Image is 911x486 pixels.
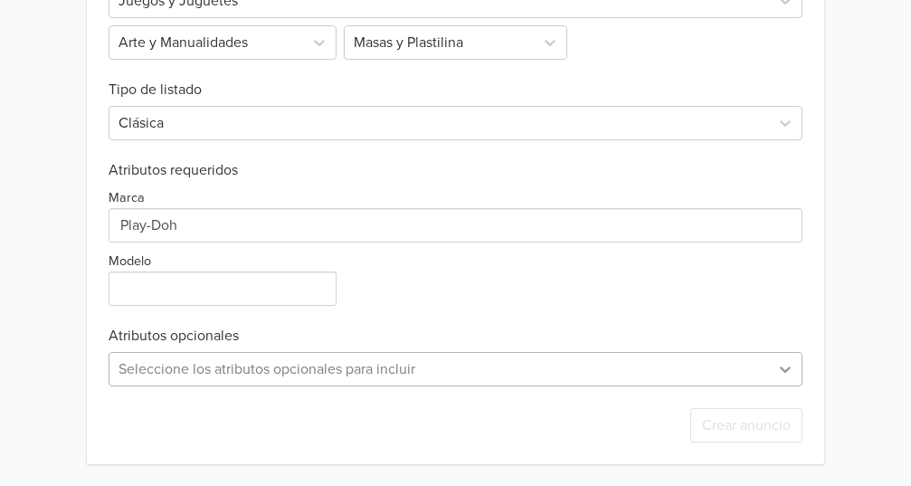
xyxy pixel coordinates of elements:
h6: Atributos opcionales [109,328,802,345]
h6: Tipo de listado [109,60,802,99]
label: Modelo [109,252,151,272]
h6: Atributos requeridos [109,162,802,179]
label: Marca [109,188,145,208]
button: Crear anuncio [690,408,802,443]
